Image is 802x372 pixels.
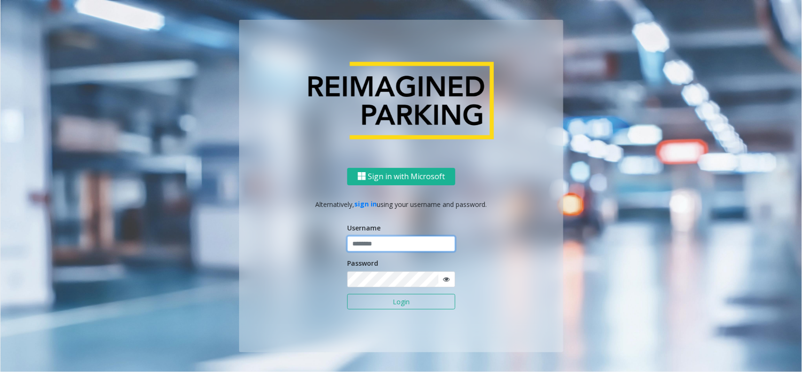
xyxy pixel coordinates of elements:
label: Password [347,258,378,268]
p: Alternatively, using your username and password. [249,199,554,209]
a: sign in [355,199,377,208]
button: Sign in with Microsoft [347,167,455,185]
label: Username [347,223,381,233]
button: Login [347,294,455,310]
